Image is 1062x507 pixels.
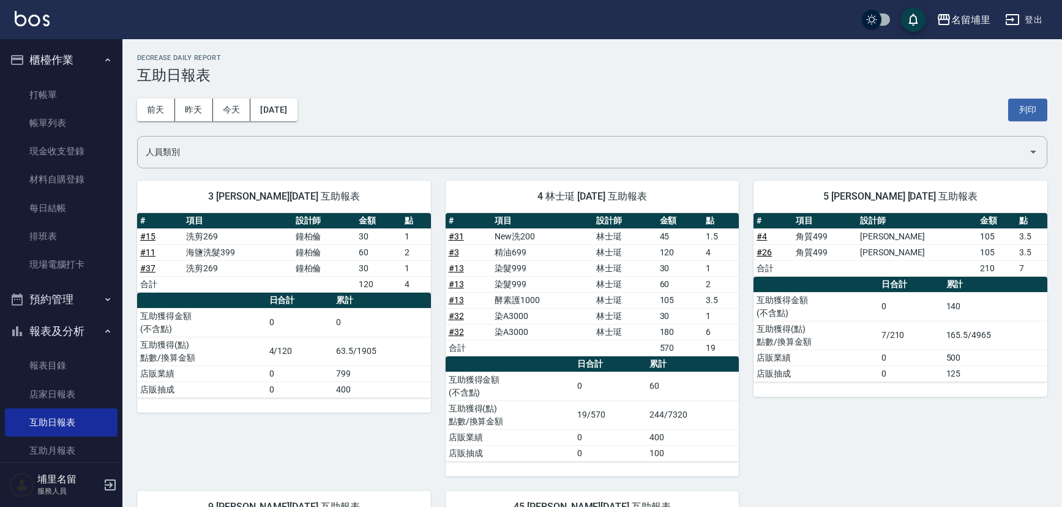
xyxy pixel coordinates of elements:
td: 2 [402,244,431,260]
button: 昨天 [175,99,213,121]
th: 金額 [356,213,402,229]
th: 設計師 [293,213,356,229]
td: 4/120 [266,337,334,366]
td: 互助獲得(點) 點數/換算金額 [753,321,878,350]
td: 林士珽 [593,228,656,244]
button: 前天 [137,99,175,121]
td: 精油699 [492,244,593,260]
a: 排班表 [5,222,118,250]
td: 店販業績 [137,366,266,381]
td: [PERSON_NAME] [857,244,978,260]
button: [DATE] [250,99,297,121]
td: 60 [646,372,739,400]
h2: Decrease Daily Report [137,54,1047,62]
td: 210 [977,260,1016,276]
td: 105 [977,244,1016,260]
button: 預約管理 [5,284,118,315]
td: 140 [943,292,1047,321]
th: # [137,213,183,229]
td: 林士珽 [593,292,656,308]
th: 點 [1016,213,1047,229]
td: 染A3000 [492,324,593,340]
td: 1 [703,308,739,324]
td: 30 [356,260,402,276]
td: 30 [657,308,703,324]
td: 0 [878,350,943,366]
td: 0 [266,381,334,397]
td: 105 [977,228,1016,244]
table: a dense table [753,213,1047,277]
button: 登出 [1000,9,1047,31]
td: 63.5/1905 [333,337,431,366]
a: #37 [140,263,155,273]
button: 櫃檯作業 [5,44,118,76]
td: 6 [703,324,739,340]
th: 累計 [646,356,739,372]
td: 60 [356,244,402,260]
a: 現場電腦打卡 [5,250,118,279]
table: a dense table [446,213,739,356]
a: #13 [449,279,464,289]
td: 0 [574,429,646,445]
h5: 埔里名留 [37,473,100,486]
td: 120 [657,244,703,260]
th: 日合計 [878,277,943,293]
td: 60 [657,276,703,292]
td: 合計 [753,260,793,276]
img: Logo [15,11,50,26]
a: #13 [449,295,464,305]
td: 100 [646,445,739,461]
td: 0 [333,308,431,337]
td: 120 [356,276,402,292]
td: 7 [1016,260,1047,276]
td: 互助獲得(點) 點數/換算金額 [137,337,266,366]
td: 鐘柏倫 [293,228,356,244]
a: 每日結帳 [5,194,118,222]
th: 日合計 [574,356,646,372]
td: 染髮999 [492,276,593,292]
td: 7/210 [878,321,943,350]
td: New洗200 [492,228,593,244]
th: 累計 [333,293,431,309]
td: 1 [402,228,431,244]
td: 4 [402,276,431,292]
td: [PERSON_NAME] [857,228,978,244]
td: 0 [574,372,646,400]
table: a dense table [137,293,431,398]
a: 現金收支登錄 [5,137,118,165]
td: 海鹽洗髮399 [183,244,292,260]
td: 180 [657,324,703,340]
td: 4 [703,244,739,260]
td: 染A3000 [492,308,593,324]
th: 項目 [793,213,856,229]
td: 鐘柏倫 [293,244,356,260]
td: 570 [657,340,703,356]
a: #3 [449,247,459,257]
td: 45 [657,228,703,244]
h3: 互助日報表 [137,67,1047,84]
td: 店販抽成 [446,445,575,461]
a: #26 [757,247,772,257]
td: 林士珽 [593,276,656,292]
a: #13 [449,263,464,273]
td: 19/570 [574,400,646,429]
th: 項目 [492,213,593,229]
td: 洗剪269 [183,260,292,276]
td: 角質499 [793,228,856,244]
td: 互助獲得(點) 點數/換算金額 [446,400,575,429]
button: 列印 [1008,99,1047,121]
span: 5 [PERSON_NAME] [DATE] 互助報表 [768,190,1033,203]
td: 799 [333,366,431,381]
button: save [901,7,926,32]
td: 酵素護1000 [492,292,593,308]
td: 角質499 [793,244,856,260]
span: 3 [PERSON_NAME][DATE] 互助報表 [152,190,416,203]
th: # [446,213,492,229]
td: 合計 [446,340,492,356]
th: 日合計 [266,293,334,309]
td: 染髮999 [492,260,593,276]
td: 店販抽成 [753,366,878,381]
td: 店販業績 [753,350,878,366]
a: #15 [140,231,155,241]
td: 2 [703,276,739,292]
